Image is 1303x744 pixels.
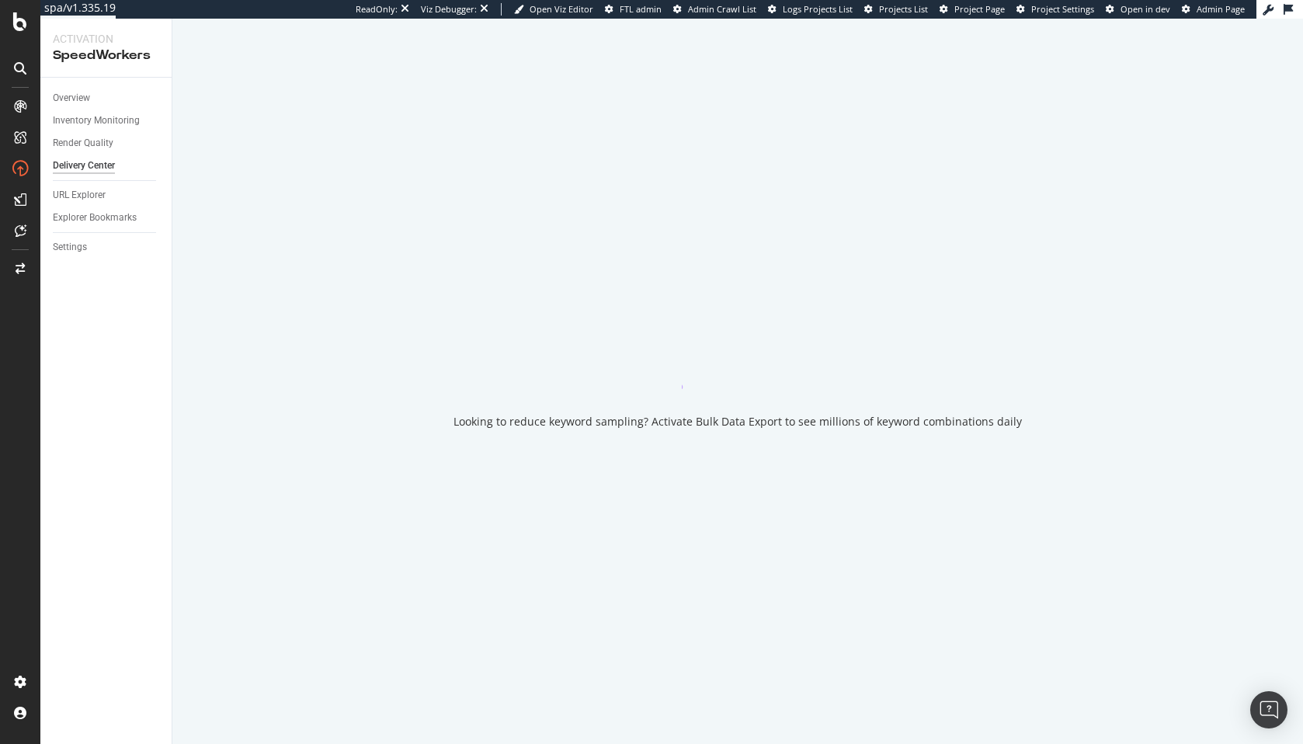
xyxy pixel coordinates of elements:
div: Looking to reduce keyword sampling? Activate Bulk Data Export to see millions of keyword combinat... [453,414,1022,429]
a: Overview [53,90,161,106]
div: SpeedWorkers [53,47,159,64]
span: Open Viz Editor [530,3,593,15]
div: Explorer Bookmarks [53,210,137,226]
span: Logs Projects List [783,3,853,15]
div: Inventory Monitoring [53,113,140,129]
a: Inventory Monitoring [53,113,161,129]
a: FTL admin [605,3,662,16]
a: Settings [53,239,161,256]
div: Open Intercom Messenger [1250,691,1287,728]
div: Overview [53,90,90,106]
div: URL Explorer [53,187,106,203]
div: Render Quality [53,135,113,151]
a: URL Explorer [53,187,161,203]
a: Open in dev [1106,3,1170,16]
div: ReadOnly: [356,3,398,16]
div: Activation [53,31,159,47]
a: Project Settings [1016,3,1094,16]
span: Open in dev [1121,3,1170,15]
a: Project Page [940,3,1005,16]
span: Admin Crawl List [688,3,756,15]
a: Render Quality [53,135,161,151]
span: FTL admin [620,3,662,15]
a: Projects List [864,3,928,16]
a: Explorer Bookmarks [53,210,161,226]
span: Admin Page [1197,3,1245,15]
span: Project Settings [1031,3,1094,15]
a: Admin Page [1182,3,1245,16]
span: Projects List [879,3,928,15]
div: Delivery Center [53,158,115,174]
a: Delivery Center [53,158,161,174]
a: Open Viz Editor [514,3,593,16]
span: Project Page [954,3,1005,15]
div: Viz Debugger: [421,3,477,16]
div: animation [682,333,794,389]
a: Logs Projects List [768,3,853,16]
div: Settings [53,239,87,256]
a: Admin Crawl List [673,3,756,16]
